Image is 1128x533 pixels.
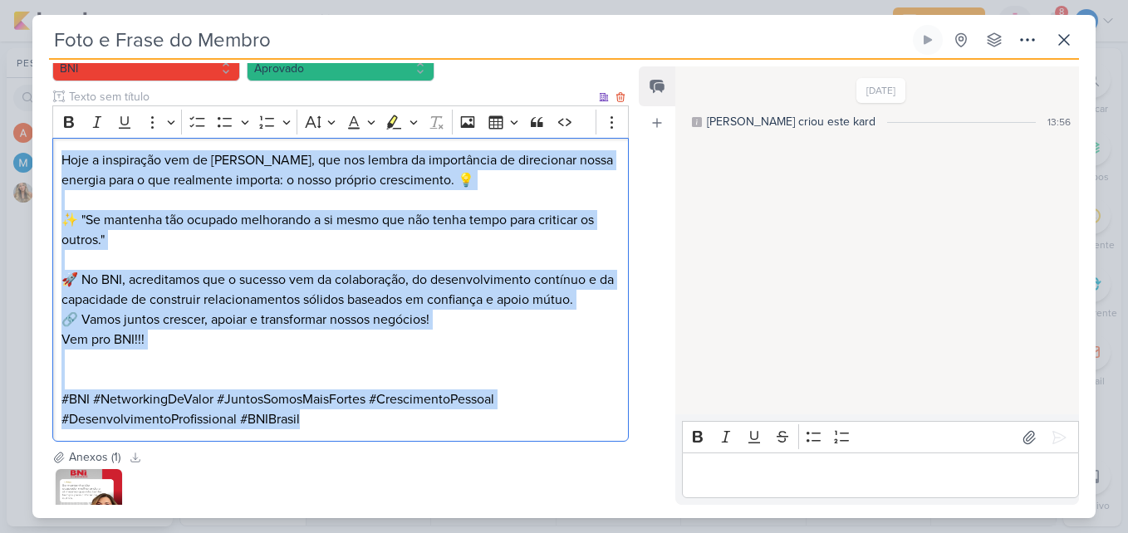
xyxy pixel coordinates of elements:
div: Editor toolbar [52,105,629,138]
div: Editor toolbar [682,421,1079,453]
div: Ligar relógio [921,33,934,46]
p: 🚀 No BNI, acreditamos que o sucesso vem da colaboração, do desenvolvimento contínuo e da capacida... [61,270,620,310]
p: ✨ "Se mantenha tão ocupado melhorando a si mesmo que não tenha tempo para criticar os outros." [61,210,620,250]
p: #BNI #NetworkingDeValor #JuntosSomosMaisFortes #CrescimentoPessoal #DesenvolvimentoProfissional #... [61,389,620,429]
p: Vem pro BNI!!! [61,330,620,350]
button: Aprovado [247,55,434,81]
div: [PERSON_NAME] criou este kard [707,113,875,130]
input: Kard Sem Título [49,25,910,55]
button: BNI [52,55,240,81]
p: Hoje a inspiração vem de [PERSON_NAME], que nos lembra da importância de direcionar nossa energia... [61,150,620,190]
div: Editor editing area: main [682,452,1079,498]
div: 13:56 [1047,115,1071,130]
input: Texto sem título [66,88,596,105]
div: Anexos (1) [69,448,120,466]
p: 🔗 Vamos juntos crescer, apoiar e transformar nossos negócios! [61,310,620,330]
div: Editor editing area: main [52,138,629,443]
